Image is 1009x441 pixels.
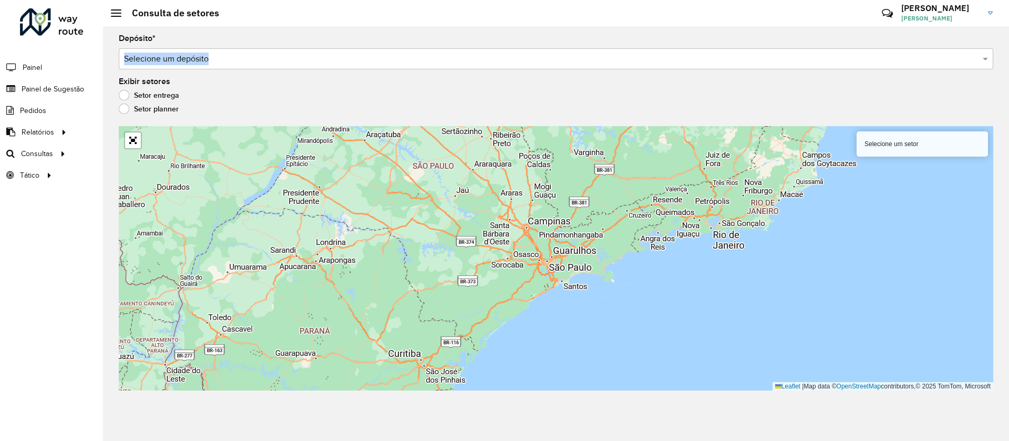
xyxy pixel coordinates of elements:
[125,132,141,148] a: Abrir mapa em tela cheia
[876,2,899,25] a: Contato Rápido
[121,7,219,19] h2: Consulta de setores
[20,170,39,181] span: Tático
[802,383,804,390] span: |
[22,127,54,138] span: Relatórios
[119,32,156,45] label: Depósito
[20,105,46,116] span: Pedidos
[119,104,179,114] label: Setor planner
[901,14,980,23] span: [PERSON_NAME]
[901,3,980,13] h3: [PERSON_NAME]
[22,84,84,95] span: Painel de Sugestão
[775,383,800,390] a: Leaflet
[773,382,993,391] div: Map data © contributors,© 2025 TomTom, Microsoft
[837,383,881,390] a: OpenStreetMap
[857,131,988,157] div: Selecione um setor
[23,62,42,73] span: Painel
[119,75,170,88] label: Exibir setores
[119,90,179,100] label: Setor entrega
[21,148,53,159] span: Consultas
